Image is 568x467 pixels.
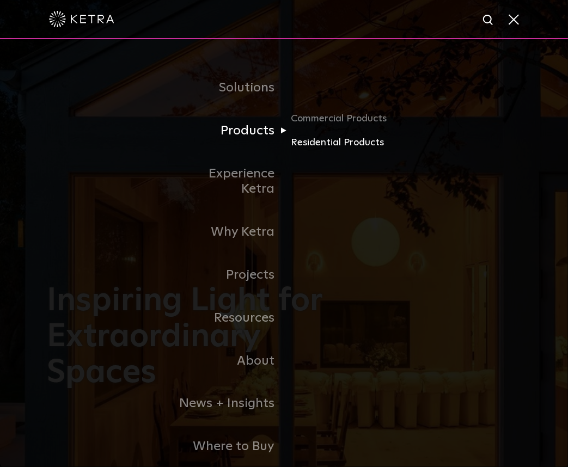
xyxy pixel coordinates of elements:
a: Why Ketra [173,211,284,254]
a: About [173,340,284,383]
a: Experience Ketra [173,152,284,211]
a: Solutions [173,66,284,109]
img: search icon [482,14,496,27]
a: Products [173,109,284,152]
a: Residential Products [291,135,395,151]
a: Resources [173,297,284,340]
a: Projects [173,254,284,297]
img: ketra-logo-2019-white [49,11,114,27]
a: Commercial Products [291,111,395,135]
a: News + Insights [173,382,284,425]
